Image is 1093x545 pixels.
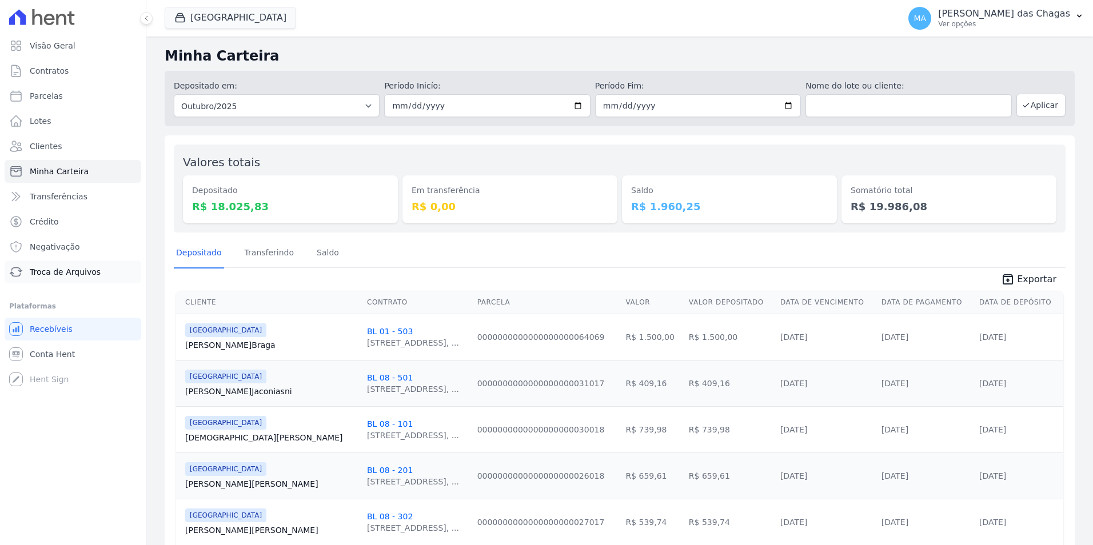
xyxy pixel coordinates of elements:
[30,65,69,77] span: Contratos
[192,185,389,197] dt: Depositado
[1016,94,1066,117] button: Aplicar
[5,110,141,133] a: Lotes
[631,185,828,197] dt: Saldo
[183,155,260,169] label: Valores totais
[473,291,621,314] th: Parcela
[5,34,141,57] a: Visão Geral
[877,291,975,314] th: Data de Pagamento
[185,432,358,443] a: [DEMOGRAPHIC_DATA][PERSON_NAME]
[367,337,459,348] div: [STREET_ADDRESS], ...
[185,462,266,476] span: [GEOGRAPHIC_DATA]
[621,360,684,406] td: R$ 409,16
[165,46,1075,66] h2: Minha Carteira
[314,239,341,269] a: Saldo
[165,7,296,29] button: [GEOGRAPHIC_DATA]
[367,383,459,395] div: [STREET_ADDRESS], ...
[621,314,684,360] td: R$ 1.500,00
[979,425,1006,434] a: [DATE]
[595,80,801,92] label: Período Fim:
[851,199,1047,214] dd: R$ 19.986,08
[30,348,75,360] span: Conta Hent
[684,360,776,406] td: R$ 409,16
[367,373,413,382] a: BL 08 - 501
[30,191,87,202] span: Transferências
[5,85,141,107] a: Parcelas
[30,323,73,335] span: Recebíveis
[30,90,63,102] span: Parcelas
[367,327,413,336] a: BL 01 - 503
[30,141,62,152] span: Clientes
[477,471,605,480] a: 0000000000000000000026018
[477,379,605,388] a: 0000000000000000000031017
[30,115,51,127] span: Lotes
[684,499,776,545] td: R$ 539,74
[899,2,1093,34] button: MA [PERSON_NAME] das Chagas Ver opções
[5,210,141,233] a: Crédito
[9,299,137,313] div: Plataformas
[367,476,459,487] div: [STREET_ADDRESS], ...
[975,291,1063,314] th: Data de Depósito
[5,343,141,366] a: Conta Hent
[30,40,75,51] span: Visão Geral
[30,216,59,227] span: Crédito
[367,466,413,475] a: BL 08 - 201
[192,199,389,214] dd: R$ 18.025,83
[174,81,237,90] label: Depositado em:
[384,80,590,92] label: Período Inicío:
[684,314,776,360] td: R$ 1.500,00
[684,291,776,314] th: Valor Depositado
[185,478,358,490] a: [PERSON_NAME][PERSON_NAME]
[780,379,807,388] a: [DATE]
[621,406,684,452] td: R$ 739,98
[185,339,358,351] a: [PERSON_NAME]Braga
[684,406,776,452] td: R$ 739,98
[367,430,459,441] div: [STREET_ADDRESS], ...
[938,8,1070,19] p: [PERSON_NAME] das Chagas
[881,332,908,342] a: [DATE]
[176,291,362,314] th: Cliente
[412,185,608,197] dt: Em transferência
[881,425,908,434] a: [DATE]
[30,241,80,253] span: Negativação
[362,291,473,314] th: Contrato
[5,318,141,340] a: Recebíveis
[684,452,776,499] td: R$ 659,61
[185,386,358,397] a: [PERSON_NAME]Jaconiasni
[1001,272,1015,286] i: unarchive
[185,370,266,383] span: [GEOGRAPHIC_DATA]
[881,518,908,527] a: [DATE]
[881,379,908,388] a: [DATE]
[5,261,141,283] a: Troca de Arquivos
[1017,272,1056,286] span: Exportar
[5,135,141,158] a: Clientes
[851,185,1047,197] dt: Somatório total
[185,323,266,337] span: [GEOGRAPHIC_DATA]
[412,199,608,214] dd: R$ 0,00
[477,518,605,527] a: 0000000000000000000027017
[621,499,684,545] td: R$ 539,74
[185,524,358,536] a: [PERSON_NAME][PERSON_NAME]
[5,185,141,208] a: Transferências
[5,160,141,183] a: Minha Carteira
[979,379,1006,388] a: [DATE]
[477,332,605,342] a: 0000000000000000000064069
[242,239,297,269] a: Transferindo
[780,518,807,527] a: [DATE]
[5,235,141,258] a: Negativação
[780,425,807,434] a: [DATE]
[367,512,413,521] a: BL 08 - 302
[979,471,1006,480] a: [DATE]
[621,452,684,499] td: R$ 659,61
[367,522,459,534] div: [STREET_ADDRESS], ...
[30,166,89,177] span: Minha Carteira
[780,471,807,480] a: [DATE]
[185,508,266,522] span: [GEOGRAPHIC_DATA]
[30,266,101,278] span: Troca de Arquivos
[992,272,1066,288] a: unarchive Exportar
[805,80,1011,92] label: Nome do lote ou cliente:
[979,332,1006,342] a: [DATE]
[780,332,807,342] a: [DATE]
[477,425,605,434] a: 0000000000000000000030018
[938,19,1070,29] p: Ver opções
[881,471,908,480] a: [DATE]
